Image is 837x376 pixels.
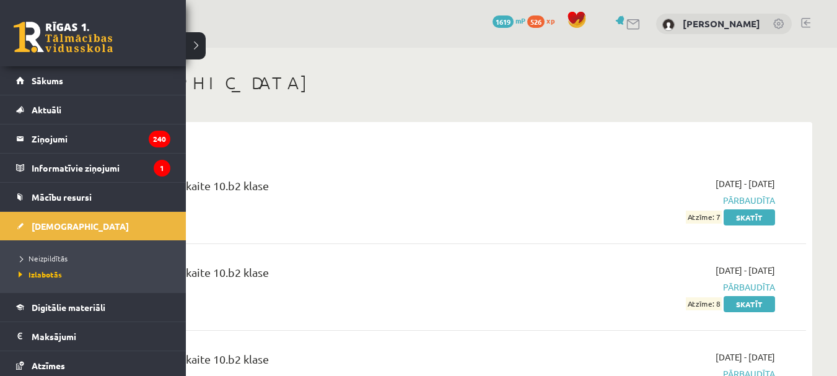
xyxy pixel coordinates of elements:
[686,297,722,310] span: Atzīme: 8
[16,212,170,240] a: [DEMOGRAPHIC_DATA]
[14,22,113,53] a: Rīgas 1. Tālmācības vidusskola
[32,104,61,115] span: Aktuāli
[527,15,561,25] a: 526 xp
[16,66,170,95] a: Sākums
[527,15,545,28] span: 526
[716,264,775,277] span: [DATE] - [DATE]
[15,253,68,263] span: Neizpildītās
[716,351,775,364] span: [DATE] - [DATE]
[560,281,775,294] span: Pārbaudīta
[724,209,775,225] a: Skatīt
[493,15,525,25] a: 1619 mP
[32,125,170,153] legend: Ziņojumi
[15,253,173,264] a: Neizpildītās
[74,72,812,94] h1: [DEMOGRAPHIC_DATA]
[716,177,775,190] span: [DATE] - [DATE]
[32,191,92,203] span: Mācību resursi
[546,15,554,25] span: xp
[686,211,722,224] span: Atzīme: 7
[16,95,170,124] a: Aktuāli
[16,322,170,351] a: Maksājumi
[93,177,541,200] div: Angļu valoda 1. ieskaite 10.b2 klase
[560,194,775,207] span: Pārbaudīta
[662,19,675,31] img: Nikolajs Taraņenko
[16,183,170,211] a: Mācību resursi
[149,131,170,147] i: 240
[724,296,775,312] a: Skatīt
[32,302,105,313] span: Digitālie materiāli
[515,15,525,25] span: mP
[16,154,170,182] a: Informatīvie ziņojumi1
[154,160,170,177] i: 1
[93,351,541,374] div: Angļu valoda 3. ieskaite 10.b2 klase
[15,269,173,280] a: Izlabotās
[32,360,65,371] span: Atzīmes
[32,154,170,182] legend: Informatīvie ziņojumi
[16,125,170,153] a: Ziņojumi240
[493,15,514,28] span: 1619
[32,322,170,351] legend: Maksājumi
[32,221,129,232] span: [DEMOGRAPHIC_DATA]
[683,17,760,30] a: [PERSON_NAME]
[16,293,170,321] a: Digitālie materiāli
[32,75,63,86] span: Sākums
[93,264,541,287] div: Angļu valoda 2. ieskaite 10.b2 klase
[15,269,62,279] span: Izlabotās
